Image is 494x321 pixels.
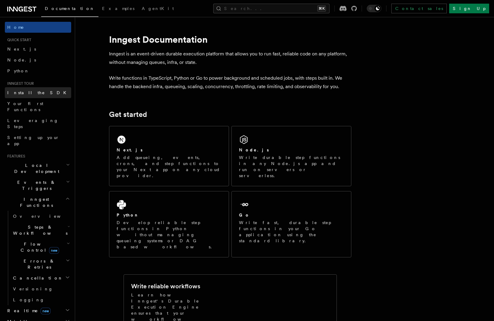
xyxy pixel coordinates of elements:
[109,50,351,67] p: Inngest is an event-driven durable execution platform that allows you to run fast, reliable code ...
[5,160,71,177] button: Local Development
[109,110,147,119] a: Get started
[45,6,95,11] span: Documentation
[391,4,447,13] a: Contact sales
[109,191,229,257] a: PythonDevelop reliable step functions in Python without managing queueing systems or DAG based wo...
[11,222,71,239] button: Steps & Workflows
[13,286,53,291] span: Versioning
[5,177,71,194] button: Events & Triggers
[41,2,98,17] a: Documentation
[11,224,68,236] span: Steps & Workflows
[5,196,65,208] span: Inngest Functions
[11,283,71,294] a: Versioning
[5,98,71,115] a: Your first Functions
[109,126,229,186] a: Next.jsAdd queueing, events, crons, and step functions to your Next app on any cloud provider.
[239,147,269,153] h2: Node.js
[5,87,71,98] a: Install the SDK
[239,212,250,218] h2: Go
[5,44,71,55] a: Next.js
[7,101,43,112] span: Your first Functions
[98,2,138,16] a: Examples
[11,239,71,256] button: Flow Controlnew
[5,162,66,174] span: Local Development
[11,256,71,273] button: Errors & Retries
[5,211,71,305] div: Inngest Functions
[5,22,71,33] a: Home
[239,154,344,179] p: Write durable step functions in any Node.js app and run on servers or serverless.
[7,58,36,62] span: Node.js
[7,68,29,73] span: Python
[5,305,71,316] button: Realtimenew
[138,2,177,16] a: AgentKit
[5,154,25,159] span: Features
[449,4,489,13] a: Sign Up
[367,5,381,12] button: Toggle dark mode
[7,135,59,146] span: Setting up your app
[231,191,351,257] a: GoWrite fast, durable step functions in your Go application using the standard library.
[102,6,134,11] span: Examples
[239,220,344,244] p: Write fast, durable step functions in your Go application using the standard library.
[142,6,174,11] span: AgentKit
[131,282,200,290] h2: Write reliable workflows
[231,126,351,186] a: Node.jsWrite durable step functions in any Node.js app and run on servers or serverless.
[13,214,75,219] span: Overview
[117,154,221,179] p: Add queueing, events, crons, and step functions to your Next app on any cloud provider.
[5,38,31,42] span: Quick start
[117,212,139,218] h2: Python
[5,115,71,132] a: Leveraging Steps
[49,247,59,254] span: new
[117,220,221,250] p: Develop reliable step functions in Python without managing queueing systems or DAG based workflows.
[7,47,36,51] span: Next.js
[5,65,71,76] a: Python
[7,90,70,95] span: Install the SDK
[41,308,51,314] span: new
[5,308,51,314] span: Realtime
[11,241,67,253] span: Flow Control
[11,275,63,281] span: Cancellation
[11,294,71,305] a: Logging
[7,24,24,30] span: Home
[5,179,66,191] span: Events & Triggers
[11,211,71,222] a: Overview
[317,5,326,12] kbd: ⌘K
[7,118,58,129] span: Leveraging Steps
[5,132,71,149] a: Setting up your app
[109,74,351,91] p: Write functions in TypeScript, Python or Go to power background and scheduled jobs, with steps bu...
[11,258,66,270] span: Errors & Retries
[109,34,351,45] h1: Inngest Documentation
[11,273,71,283] button: Cancellation
[5,81,34,86] span: Inngest tour
[213,4,330,13] button: Search...⌘K
[117,147,143,153] h2: Next.js
[5,194,71,211] button: Inngest Functions
[5,55,71,65] a: Node.js
[13,297,45,302] span: Logging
